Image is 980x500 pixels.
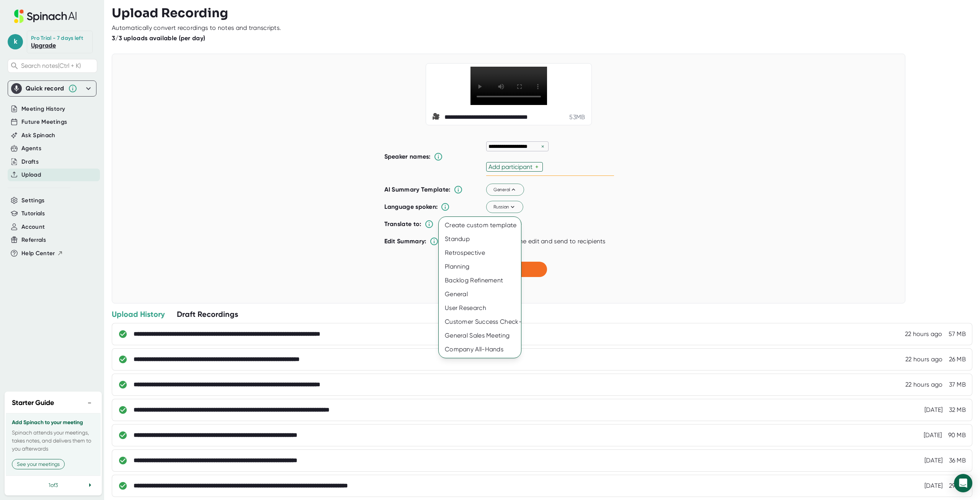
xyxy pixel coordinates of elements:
[439,315,521,329] div: Customer Success Check-In
[439,274,521,287] div: Backlog Refinement
[954,474,972,492] div: Open Intercom Messenger
[439,329,521,343] div: General Sales Meeting
[439,260,521,274] div: Planning
[439,232,521,246] div: Standup
[439,246,521,260] div: Retrospective
[439,343,521,356] div: Company All-Hands
[439,218,521,232] div: Create custom template
[439,301,521,315] div: User Research
[439,287,521,301] div: General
